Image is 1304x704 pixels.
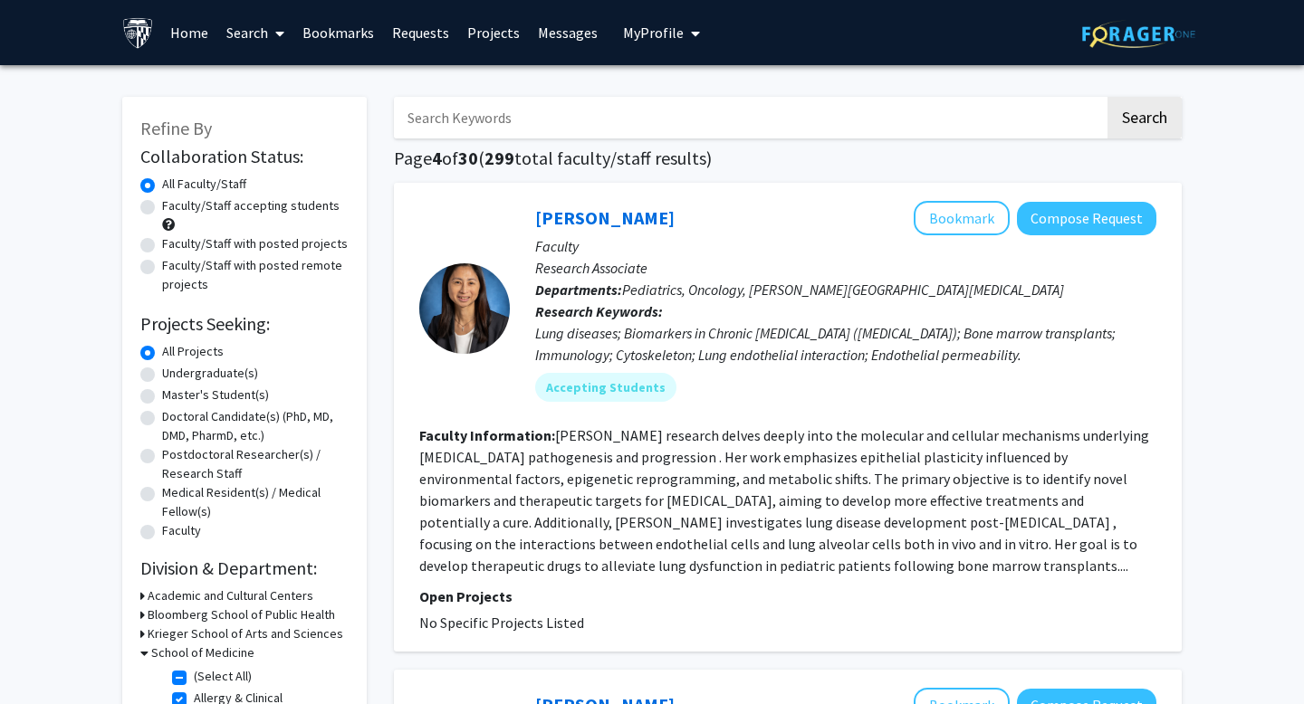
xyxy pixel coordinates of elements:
p: Open Projects [419,585,1156,607]
span: 30 [458,147,478,169]
h3: Krieger School of Arts and Sciences [148,624,343,643]
h3: School of Medicine [151,643,254,662]
iframe: Chat [14,623,77,690]
label: All Faculty/Staff [162,175,246,194]
span: No Specific Projects Listed [419,614,584,632]
h3: Academic and Cultural Centers [148,586,313,605]
h1: Page of ( total faculty/staff results) [394,147,1182,169]
label: Postdoctoral Researcher(s) / Research Staff [162,445,349,483]
a: Messages [529,1,607,64]
span: My Profile [623,24,684,42]
label: Undergraduate(s) [162,364,258,383]
label: Medical Resident(s) / Medical Fellow(s) [162,483,349,521]
a: Home [161,1,217,64]
input: Search Keywords [394,97,1105,138]
span: 299 [484,147,514,169]
h2: Collaboration Status: [140,146,349,167]
button: Compose Request to Bonnie Yeung-Luk [1017,202,1156,235]
label: Faculty/Staff accepting students [162,196,340,215]
a: Search [217,1,293,64]
h2: Division & Department: [140,557,349,579]
label: Doctoral Candidate(s) (PhD, MD, DMD, PharmD, etc.) [162,407,349,445]
b: Faculty Information: [419,426,555,444]
label: Master's Student(s) [162,385,269,404]
a: Bookmarks [293,1,383,64]
img: Johns Hopkins University Logo [122,17,154,49]
p: Faculty [535,235,1156,257]
h2: Projects Seeking: [140,313,349,335]
b: Departments: [535,281,622,299]
span: Pediatrics, Oncology, [PERSON_NAME][GEOGRAPHIC_DATA][MEDICAL_DATA] [622,281,1064,299]
span: Refine By [140,117,212,139]
label: Faculty [162,521,201,540]
span: 4 [432,147,442,169]
label: (Select All) [194,667,252,686]
mat-chip: Accepting Students [535,373,676,402]
label: Faculty/Staff with posted remote projects [162,256,349,294]
a: Projects [458,1,529,64]
p: Research Associate [535,257,1156,279]
h3: Bloomberg School of Public Health [148,605,335,624]
label: All Projects [162,342,224,361]
fg-read-more: [PERSON_NAME] research delves deeply into the molecular and cellular mechanisms underlying [MEDIC... [419,426,1149,575]
a: Requests [383,1,458,64]
img: ForagerOne Logo [1082,20,1195,48]
button: Add Bonnie Yeung-Luk to Bookmarks [914,201,1010,235]
div: Lung diseases; Biomarkers in Chronic [MEDICAL_DATA] ([MEDICAL_DATA]); Bone marrow transplants; Im... [535,322,1156,366]
button: Search [1107,97,1182,138]
a: [PERSON_NAME] [535,206,675,229]
b: Research Keywords: [535,302,663,320]
label: Faculty/Staff with posted projects [162,234,348,253]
